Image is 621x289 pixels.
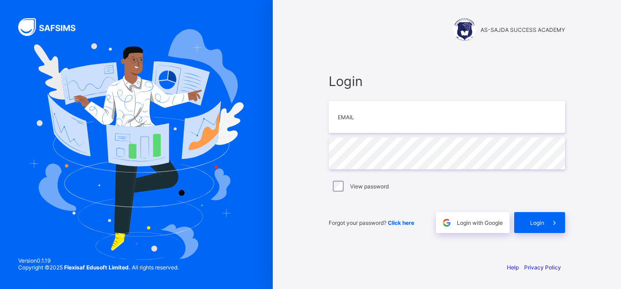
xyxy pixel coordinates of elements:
[64,264,130,271] strong: Flexisaf Edusoft Limited.
[329,219,414,226] span: Forgot your password?
[18,18,86,36] img: SAFSIMS Logo
[18,264,179,271] span: Copyright © 2025 All rights reserved.
[530,219,544,226] span: Login
[350,183,389,190] label: View password
[441,218,452,228] img: google.396cfc9801f0270233282035f929180a.svg
[507,264,519,271] a: Help
[457,219,503,226] span: Login with Google
[388,219,414,226] a: Click here
[329,73,565,89] span: Login
[18,257,179,264] span: Version 0.1.19
[29,29,244,260] img: Hero Image
[481,26,565,33] span: AS-SAJDA SUCCESS ACADEMY
[524,264,561,271] a: Privacy Policy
